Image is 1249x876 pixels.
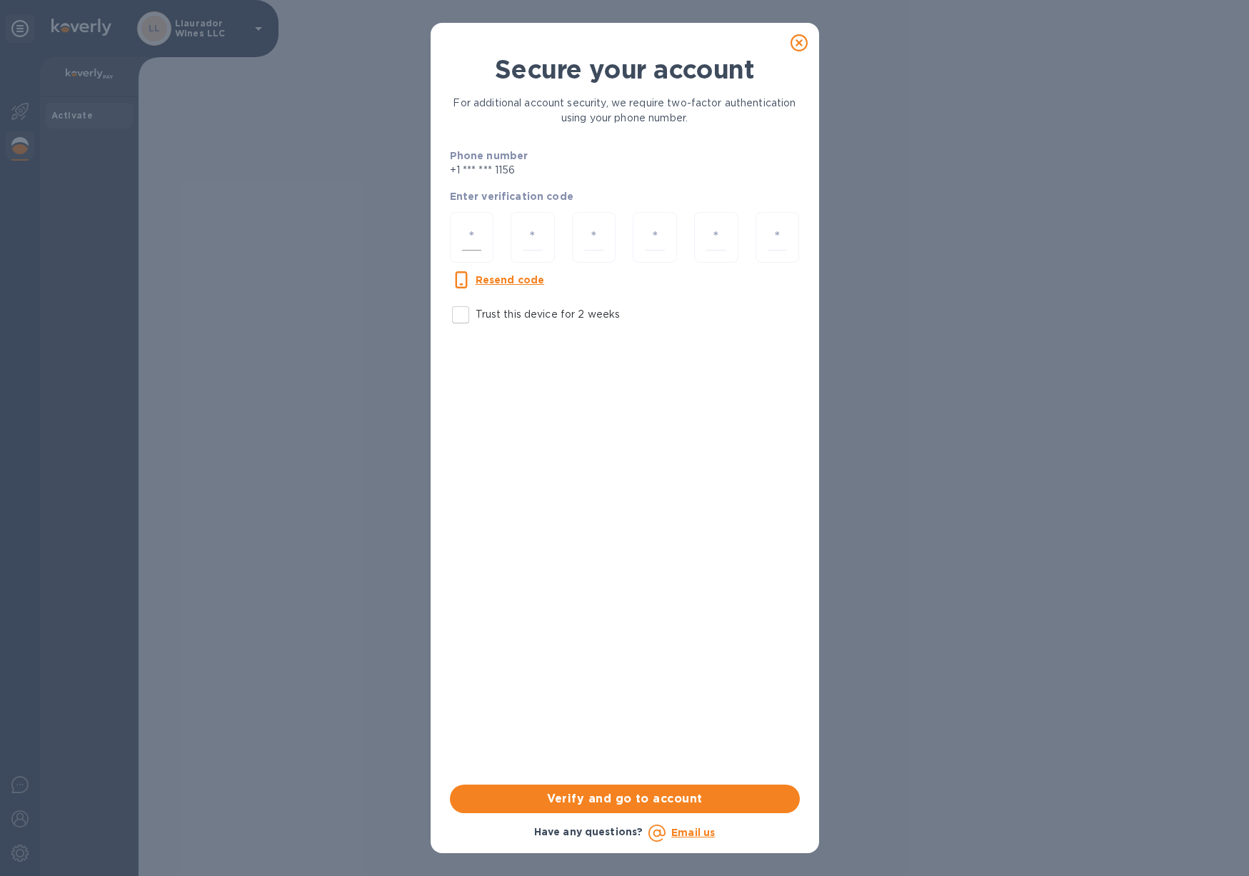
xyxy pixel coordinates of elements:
p: Enter verification code [450,189,800,203]
p: For additional account security, we require two-factor authentication using your phone number. [450,96,800,126]
b: Have any questions? [534,826,643,837]
h1: Secure your account [450,54,800,84]
p: Trust this device for 2 weeks [476,307,621,322]
span: Verify and go to account [461,790,788,807]
button: Verify and go to account [450,785,800,813]
u: Resend code [476,274,545,286]
a: Email us [671,827,715,838]
b: Phone number [450,150,528,161]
